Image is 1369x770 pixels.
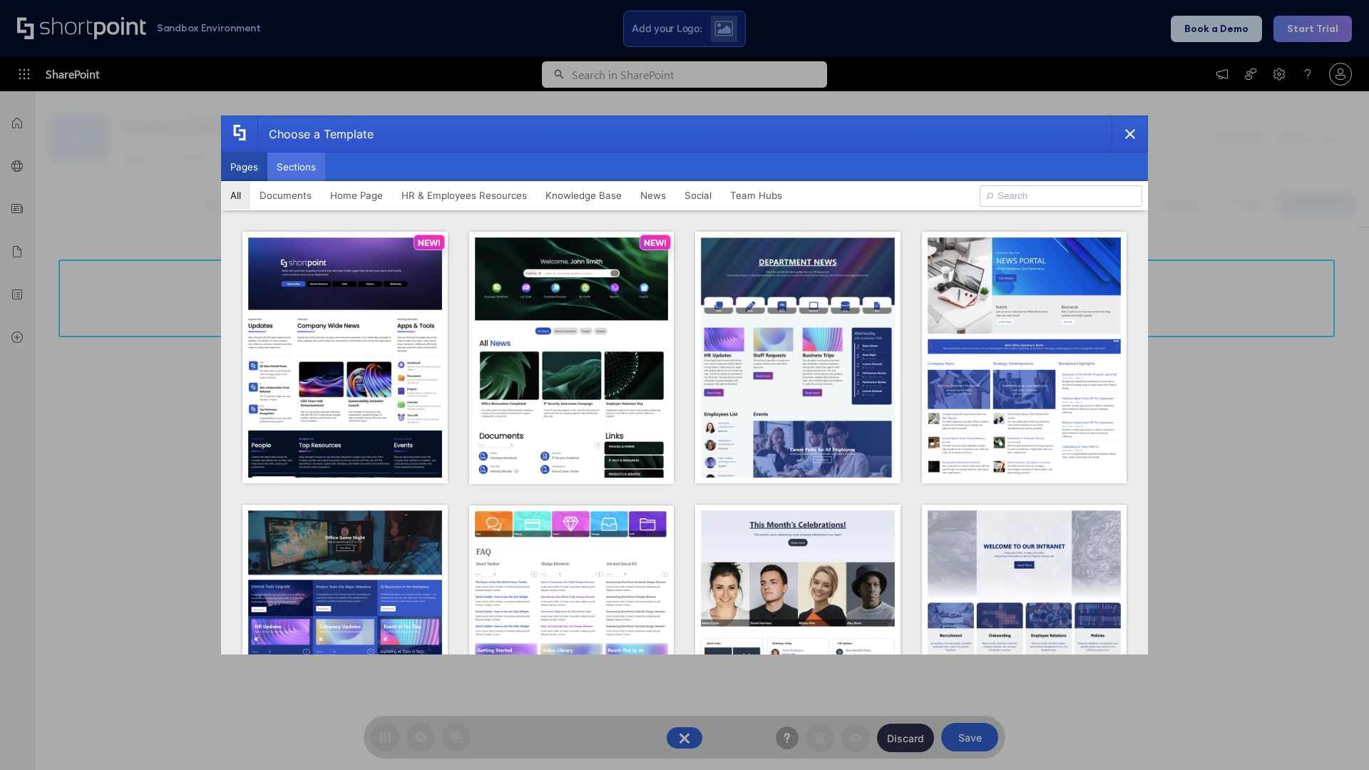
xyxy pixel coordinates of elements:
button: Home Page [321,181,392,210]
div: Choose a Template [257,116,374,152]
button: All [221,181,250,210]
button: News [631,181,675,210]
button: Social [675,181,721,210]
iframe: Chat Widget [1298,702,1369,770]
button: Knowledge Base [536,181,631,210]
button: Documents [250,181,321,210]
button: Sections [267,153,325,181]
button: Pages [221,153,267,181]
button: HR & Employees Resources [392,181,536,210]
p: NEW! [644,237,667,248]
div: template selector [221,115,1148,654]
p: NEW! [418,237,441,248]
button: Team Hubs [721,181,791,210]
input: Search [980,185,1142,207]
